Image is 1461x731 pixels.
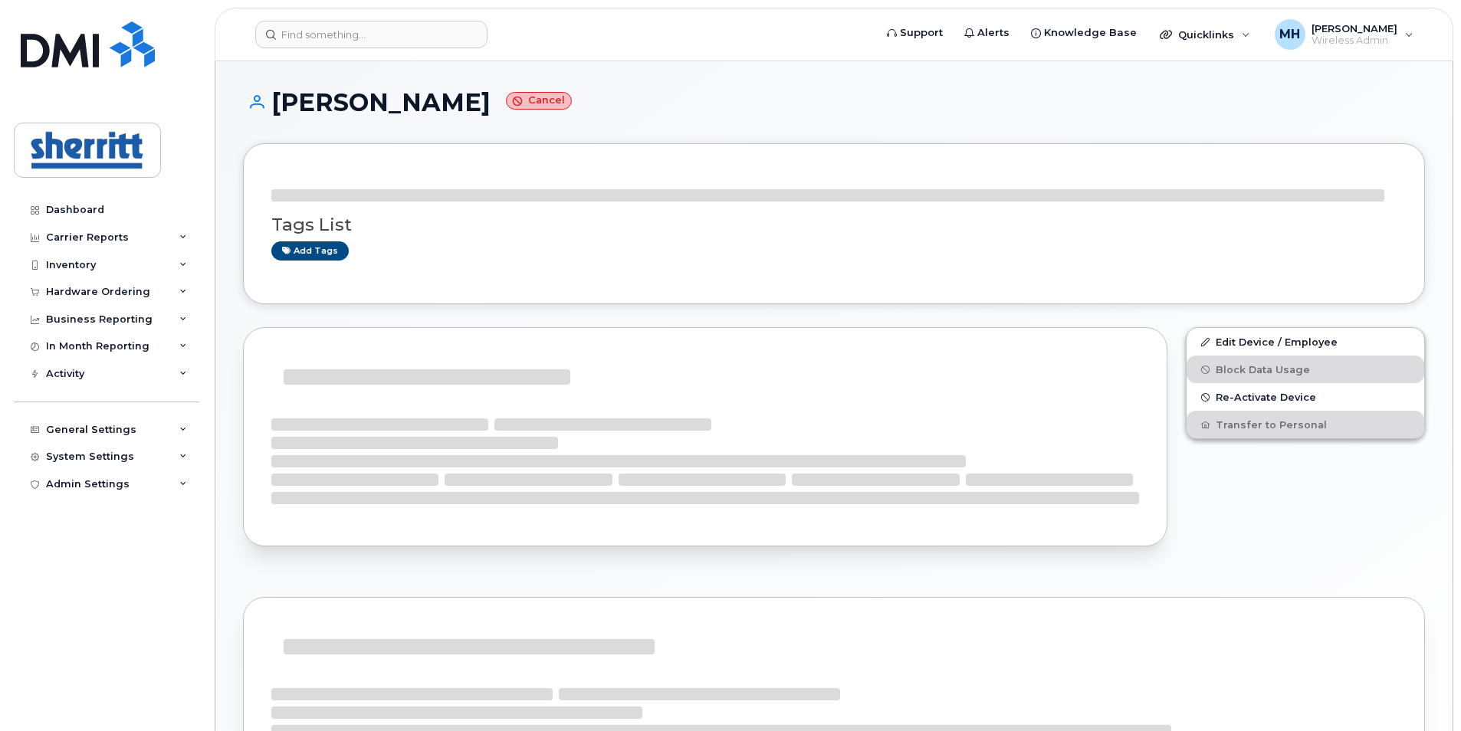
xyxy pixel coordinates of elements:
[271,215,1397,234] h3: Tags List
[243,89,1425,116] h1: [PERSON_NAME]
[1216,392,1316,403] span: Re-Activate Device
[1187,356,1424,383] button: Block Data Usage
[1187,383,1424,411] button: Re-Activate Device
[506,92,572,110] small: Cancel
[1187,411,1424,438] button: Transfer to Personal
[1187,328,1424,356] a: Edit Device / Employee
[271,241,349,261] a: Add tags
